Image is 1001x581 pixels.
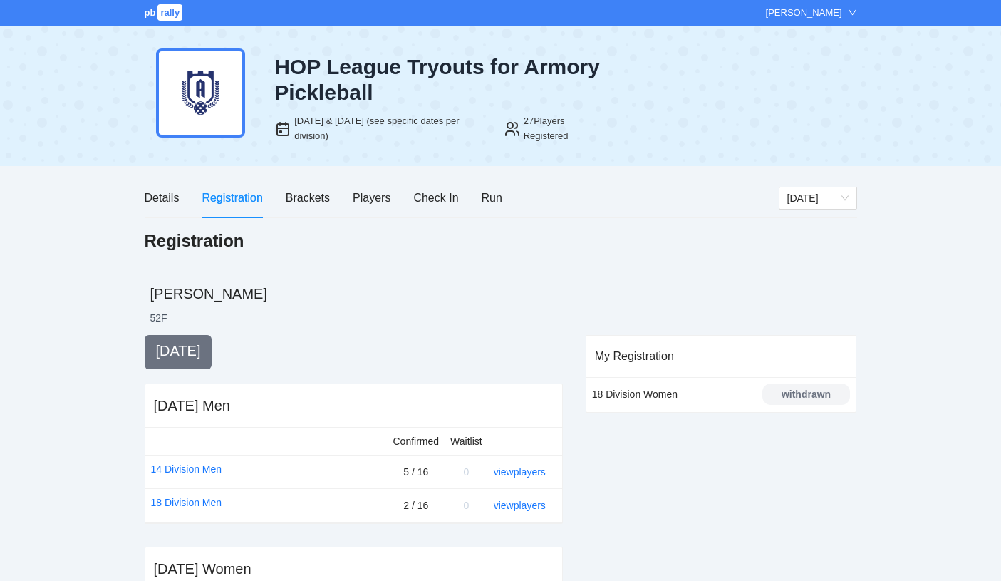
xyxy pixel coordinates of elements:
[494,466,546,478] a: view players
[151,495,222,510] a: 18 Division Men
[848,8,857,17] span: down
[463,500,469,511] span: 0
[764,386,849,402] div: withdrawn
[595,336,848,376] div: My Registration
[766,6,842,20] div: [PERSON_NAME]
[353,189,390,207] div: Players
[151,461,222,477] a: 14 Division Men
[145,7,185,18] a: pbrally
[157,4,182,21] span: rally
[592,386,733,402] div: 18 Division Women
[145,189,180,207] div: Details
[154,396,230,416] div: [DATE] Men
[286,189,330,207] div: Brackets
[388,489,445,523] td: 2 / 16
[156,48,245,138] img: armory-dark-blue.png
[393,433,440,449] div: Confirmed
[787,187,849,209] span: Thursday
[388,456,445,489] td: 5 / 16
[154,559,251,579] div: [DATE] Women
[150,311,167,325] li: 52 F
[524,114,608,143] div: 27 Players Registered
[413,189,458,207] div: Check In
[156,343,201,359] span: [DATE]
[482,189,502,207] div: Run
[450,433,482,449] div: Waitlist
[202,189,262,207] div: Registration
[145,7,156,18] span: pb
[494,500,546,511] a: view players
[463,466,469,478] span: 0
[274,54,608,106] div: HOP League Tryouts for Armory Pickleball
[145,230,244,252] h1: Registration
[150,284,857,304] h2: [PERSON_NAME]
[294,114,487,143] div: [DATE] & [DATE] (see specific dates per division)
